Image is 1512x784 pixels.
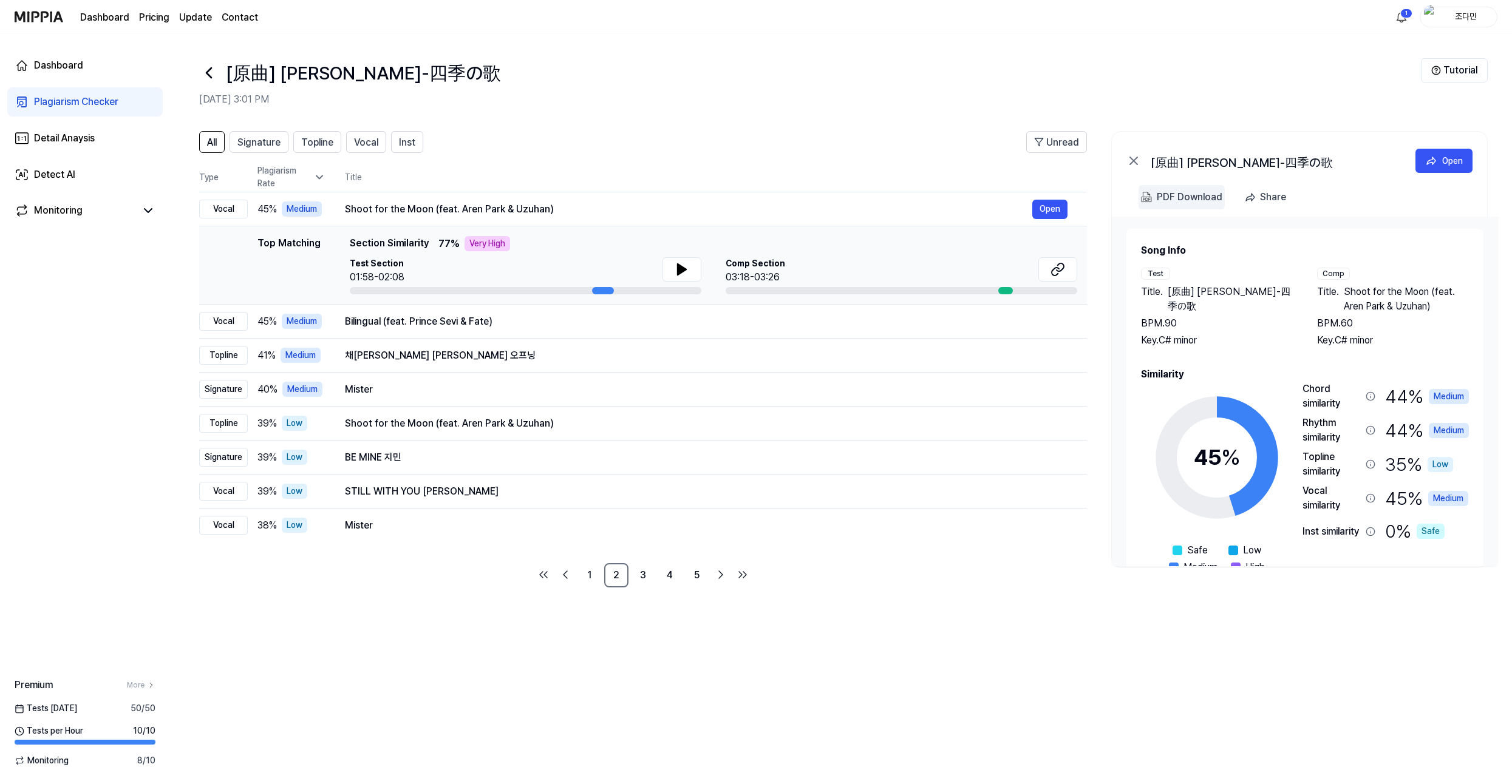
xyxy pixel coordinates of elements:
[15,725,83,737] span: Tests per Hour
[199,414,248,433] div: Topline
[345,484,1068,499] div: STILL WITH YOU [PERSON_NAME]
[345,450,1068,465] div: BE MINE 지민
[257,518,277,533] span: 38 %
[1431,66,1441,75] img: Help
[222,10,258,25] a: Contact
[350,270,404,285] div: 01:58-02:08
[658,563,682,587] a: 4
[350,257,404,270] span: Test Section
[282,518,307,533] div: Low
[282,450,307,465] div: Low
[282,416,307,431] div: Low
[199,131,225,153] button: All
[391,131,423,153] button: Inst
[1141,333,1293,348] div: Key. C# minor
[7,51,163,80] a: Dashboard
[199,312,248,331] div: Vocal
[199,563,1087,587] nav: pagination
[345,348,1068,363] div: 채[PERSON_NAME] [PERSON_NAME] 오프닝
[1032,200,1068,219] button: Open
[133,725,155,737] span: 10 / 10
[7,87,163,117] a: Plagiarism Checker
[1303,524,1361,539] div: Inst similarity
[226,59,501,87] h1: [原曲] 芹洋子-四季の歌
[534,565,553,584] a: Go to first page
[399,135,415,150] span: Inst
[726,270,785,285] div: 03:18-03:26
[199,482,248,501] div: Vocal
[282,484,307,499] div: Low
[1187,543,1208,558] span: Safe
[1421,58,1488,83] button: Tutorial
[1239,185,1296,209] button: Share
[1392,7,1411,27] button: 알림1
[345,314,1068,329] div: Bilingual (feat. Prince Sevi & Fate)
[1420,7,1497,27] button: profile조다민
[1303,450,1361,479] div: Topline similarity
[345,518,1068,533] div: Mister
[15,754,69,767] span: Monitoring
[199,448,248,467] div: Signature
[282,382,322,397] div: Medium
[34,167,75,182] div: Detect AI
[15,678,53,692] span: Premium
[1168,285,1293,314] span: [原曲] [PERSON_NAME]-四季の歌
[354,135,378,150] span: Vocal
[1344,285,1469,314] span: Shoot for the Moon (feat. Aren Park & Uzuhan)
[293,131,341,153] button: Topline
[281,348,321,363] div: Medium
[237,135,281,150] span: Signature
[1424,5,1439,29] img: profile
[1317,316,1469,331] div: BPM. 60
[604,563,628,587] a: 2
[1151,154,1394,168] div: [原曲] [PERSON_NAME]-四季の歌
[199,92,1421,107] h2: [DATE] 3:01 PM
[1141,268,1170,280] div: Test
[345,416,1068,431] div: Shoot for the Moon (feat. Aren Park & Uzuhan)
[34,203,83,218] div: Monitoring
[1260,189,1286,205] div: Share
[199,516,248,535] div: Vocal
[1141,367,1469,382] h2: Similarity
[1141,243,1469,258] h2: Song Info
[1394,10,1409,24] img: 알림
[1385,416,1469,445] div: 44 %
[131,702,155,715] span: 50 / 50
[282,201,322,217] div: Medium
[1428,491,1468,506] div: Medium
[1429,423,1469,438] div: Medium
[1243,543,1261,558] span: Low
[1112,217,1498,566] a: Song InfoTestTitle.[原曲] [PERSON_NAME]-四季の歌BPM.90Key.C# minorCompTitle.Shoot for the Moon (feat. A...
[1303,382,1361,411] div: Chord similarity
[711,565,730,584] a: Go to next page
[7,160,163,189] a: Detect AI
[1415,149,1473,173] button: Open
[1141,316,1293,331] div: BPM. 90
[301,135,333,150] span: Topline
[1183,560,1217,575] span: Medium
[1046,135,1079,150] span: Unread
[257,202,277,217] span: 45 %
[345,163,1087,192] th: Title
[257,484,277,499] span: 39 %
[1429,389,1469,404] div: Medium
[1221,444,1241,470] span: %
[1303,484,1361,513] div: Vocal similarity
[1428,457,1453,472] div: Low
[1141,192,1152,203] img: PDF Download
[257,164,325,190] div: Plagiarism Rate
[34,58,83,73] div: Dashboard
[257,236,321,294] div: Top Matching
[1194,441,1241,474] div: 45
[199,163,248,192] th: Type
[1400,8,1412,18] div: 1
[257,382,278,397] span: 40 %
[1442,154,1463,167] div: Open
[15,702,77,715] span: Tests [DATE]
[345,382,1068,397] div: Mister
[257,314,277,329] span: 45 %
[127,680,155,691] a: More
[34,95,118,109] div: Plagiarism Checker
